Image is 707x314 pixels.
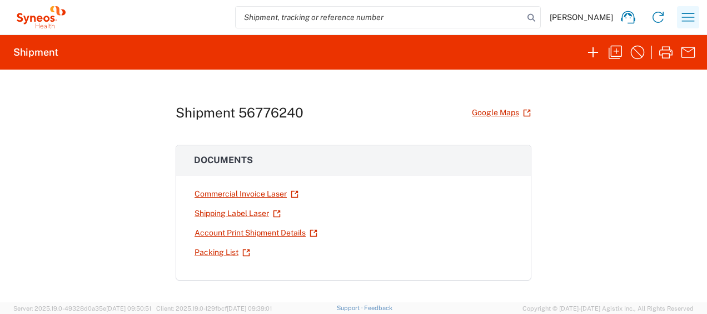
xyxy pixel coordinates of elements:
a: Feedback [364,305,392,311]
span: [PERSON_NAME] [550,12,613,22]
a: Packing List [194,243,251,262]
h1: Shipment 56776240 [176,105,303,121]
a: Shipping Label Laser [194,204,281,223]
span: Documents [194,155,253,165]
a: Commercial Invoice Laser [194,184,299,204]
span: [DATE] 09:39:01 [227,305,272,312]
h2: Shipment [13,46,58,59]
span: Copyright © [DATE]-[DATE] Agistix Inc., All Rights Reserved [522,303,694,313]
span: Client: 2025.19.0-129fbcf [156,305,272,312]
a: Google Maps [471,103,531,122]
span: [DATE] 09:50:51 [106,305,151,312]
input: Shipment, tracking or reference number [236,7,524,28]
span: Server: 2025.19.0-49328d0a35e [13,305,151,312]
a: Account Print Shipment Details [194,223,318,243]
a: Support [337,305,365,311]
